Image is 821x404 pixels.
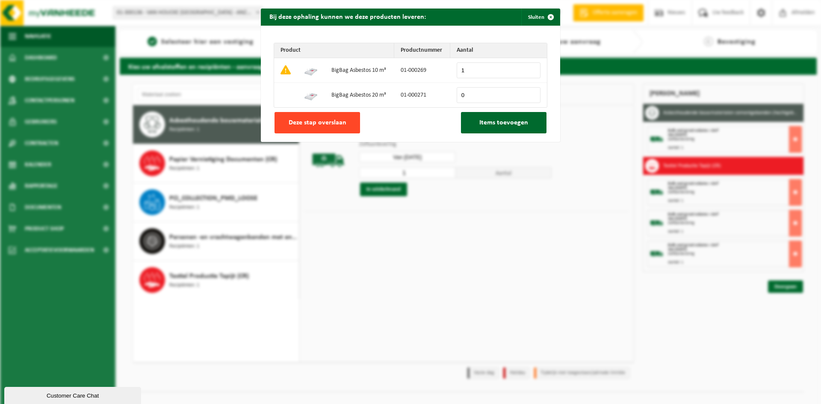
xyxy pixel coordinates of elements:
img: 01-000269 [304,63,318,77]
th: Product [274,43,394,58]
td: 01-000269 [394,58,450,83]
span: Deze stap overslaan [289,119,346,126]
span: Items toevoegen [479,119,528,126]
button: Sluiten [521,9,559,26]
button: Deze stap overslaan [275,112,360,133]
iframe: chat widget [4,385,143,404]
h2: Bij deze ophaling kunnen we deze producten leveren: [261,9,434,25]
td: BigBag Asbestos 10 m³ [325,58,394,83]
th: Productnummer [394,43,450,58]
td: 01-000271 [394,83,450,107]
th: Aantal [450,43,547,58]
td: BigBag Asbestos 20 m³ [325,83,394,107]
button: Items toevoegen [461,112,546,133]
img: 01-000271 [304,88,318,101]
